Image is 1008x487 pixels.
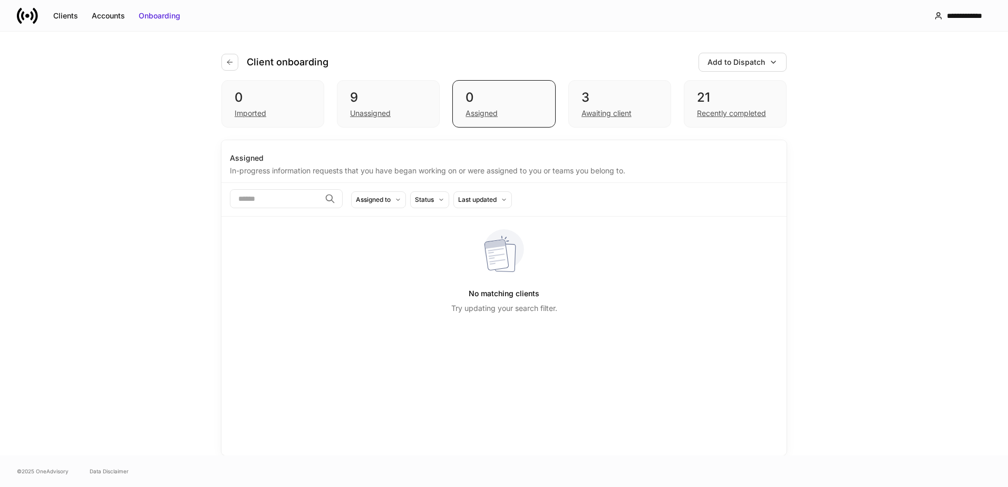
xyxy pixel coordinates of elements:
[85,7,132,24] button: Accounts
[350,89,427,106] div: 9
[92,11,125,21] div: Accounts
[230,163,778,176] div: In-progress information requests that you have began working on or were assigned to you or teams ...
[351,191,406,208] button: Assigned to
[350,108,391,119] div: Unassigned
[235,108,266,119] div: Imported
[581,89,658,106] div: 3
[684,80,787,128] div: 21Recently completed
[235,89,311,106] div: 0
[466,108,498,119] div: Assigned
[415,194,434,204] div: Status
[139,11,180,21] div: Onboarding
[707,57,765,67] div: Add to Dispatch
[46,7,85,24] button: Clients
[132,7,187,24] button: Onboarding
[221,80,324,128] div: 0Imported
[581,108,632,119] div: Awaiting client
[90,467,129,475] a: Data Disclaimer
[230,153,778,163] div: Assigned
[469,284,539,303] h5: No matching clients
[356,194,391,204] div: Assigned to
[410,191,449,208] button: Status
[452,80,555,128] div: 0Assigned
[458,194,497,204] div: Last updated
[53,11,78,21] div: Clients
[699,53,787,72] button: Add to Dispatch
[451,303,557,314] p: Try updating your search filter.
[337,80,440,128] div: 9Unassigned
[568,80,671,128] div: 3Awaiting client
[466,89,542,106] div: 0
[697,89,773,106] div: 21
[453,191,512,208] button: Last updated
[697,108,766,119] div: Recently completed
[17,467,69,475] span: © 2025 OneAdvisory
[247,56,328,69] h4: Client onboarding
